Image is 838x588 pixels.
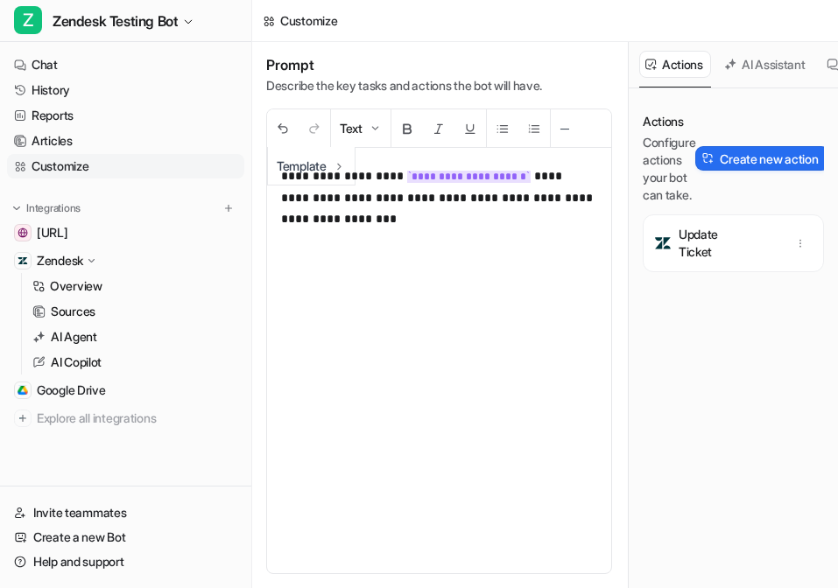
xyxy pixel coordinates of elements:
div: Customize [280,11,337,30]
a: www.eesel.ai[URL] [7,220,244,245]
img: Redo [307,122,321,136]
button: Ordered List [518,109,550,147]
a: Invite teammates [7,500,244,525]
img: Google Drive [18,385,28,395]
a: Customize [7,154,244,178]
p: Actions [643,113,695,130]
button: Undo [267,109,299,147]
img: expand menu [11,202,23,214]
button: Actions [639,51,711,78]
a: Google DriveGoogle Drive [7,378,244,402]
span: Google Drive [37,381,106,399]
a: Chat [7,52,244,77]
img: Zendesk [18,255,28,266]
img: explore all integrations [14,409,32,427]
button: Bold [391,109,423,147]
p: Integrations [26,201,81,215]
button: Redo [299,109,330,147]
button: Italic [423,109,454,147]
button: Create new action [695,146,828,171]
img: www.eesel.ai [18,227,28,238]
p: Configure actions your bot can take. [643,134,695,204]
img: Unordered List [496,122,510,136]
img: Underline [463,122,477,136]
button: Text [331,109,391,147]
p: Describe the key tasks and actions the bot will have. [266,77,542,94]
a: Reports [7,103,244,128]
a: Create a new Bot [7,525,244,549]
a: Overview [25,274,244,298]
img: Update Ticket icon [654,234,672,252]
button: Unordered List [487,109,518,147]
a: AI Copilot [25,350,244,374]
p: Overview [50,277,102,295]
button: Integrations [7,199,86,217]
span: Z [14,6,42,34]
p: Update Ticket [679,226,746,261]
span: [URL] [37,224,68,241]
a: Help and support [7,549,244,574]
button: Underline [454,109,486,147]
span: Explore all integrations [37,404,237,432]
p: Zendesk [37,252,83,269]
img: Undo [276,122,290,136]
img: Bold [400,122,414,136]
img: Ordered List [527,122,541,136]
span: Zendesk Testing Bot [53,9,178,33]
img: Create action [702,152,715,164]
img: Dropdown Down Arrow [368,122,382,136]
a: AI Agent [25,325,244,349]
p: AI Copilot [51,353,102,371]
h1: Prompt [266,56,542,73]
p: AI Agent [51,328,97,346]
button: Template [268,147,355,185]
button: ─ [551,109,579,147]
img: Italic [432,122,446,136]
a: Sources [25,299,244,324]
a: Articles [7,129,244,153]
a: Explore all integrations [7,406,244,430]
a: History [7,78,244,102]
img: menu_add.svg [222,202,235,214]
button: AI Assistant [718,51,813,78]
p: Sources [51,303,95,320]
